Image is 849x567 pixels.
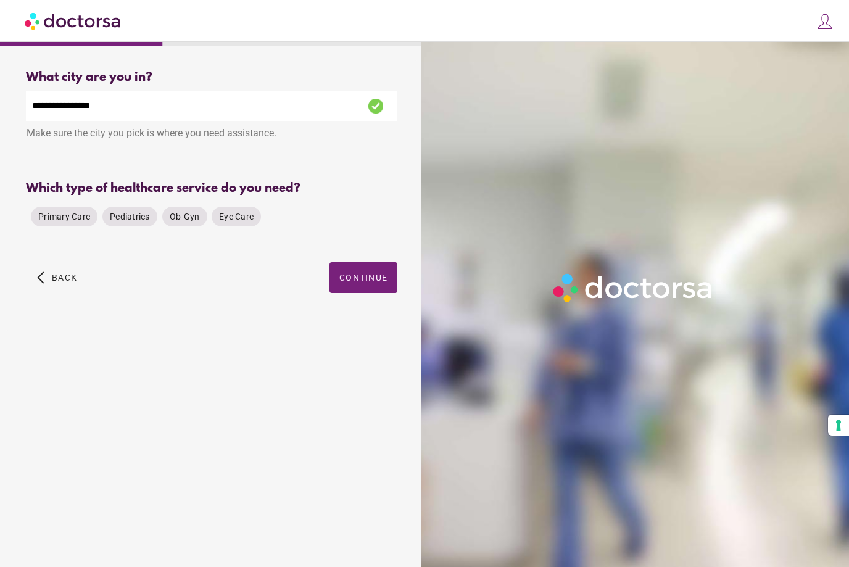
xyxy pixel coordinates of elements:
[52,273,77,283] span: Back
[26,121,397,148] div: Make sure the city you pick is where you need assistance.
[170,212,200,221] span: Ob-Gyn
[110,212,150,221] span: Pediatrics
[339,273,387,283] span: Continue
[828,415,849,436] button: Your consent preferences for tracking technologies
[38,212,90,221] span: Primary Care
[32,262,82,293] button: arrow_back_ios Back
[549,269,718,307] img: Logo-Doctorsa-trans-White-partial-flat.png
[26,181,397,196] div: Which type of healthcare service do you need?
[26,70,397,85] div: What city are you in?
[219,212,254,221] span: Eye Care
[25,7,122,35] img: Doctorsa.com
[816,13,834,30] img: icons8-customer-100.png
[329,262,397,293] button: Continue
